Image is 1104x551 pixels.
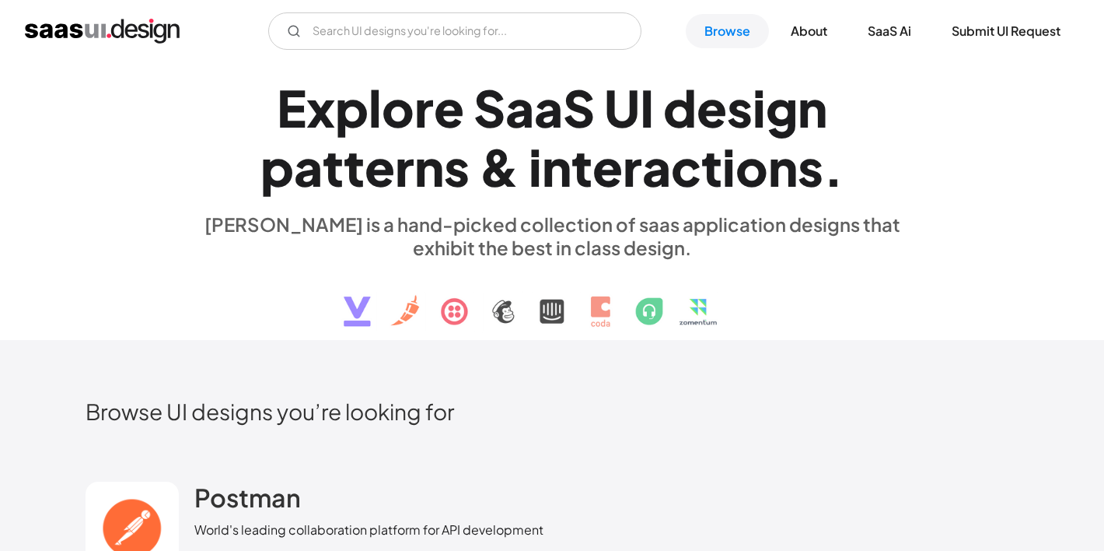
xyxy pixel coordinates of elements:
div: a [642,137,671,197]
div: a [505,78,534,138]
div: x [306,78,335,138]
div: l [369,78,382,138]
div: [PERSON_NAME] is a hand-picked collection of saas application designs that exhibit the best in cl... [194,212,910,259]
img: text, icon, saas logo [316,259,788,340]
div: p [335,78,369,138]
div: a [534,78,563,138]
div: a [294,137,323,197]
div: o [382,78,414,138]
h1: Explore SaaS UI design patterns & interactions. [194,78,910,198]
div: E [277,78,306,138]
div: i [529,137,542,197]
form: Email Form [268,12,641,50]
div: c [671,137,701,197]
div: s [727,78,753,138]
div: p [260,137,294,197]
div: e [365,137,395,197]
div: d [663,78,697,138]
div: e [697,78,727,138]
div: e [592,137,623,197]
div: U [604,78,640,138]
div: g [766,78,798,138]
div: s [798,137,823,197]
div: i [722,137,735,197]
div: s [444,137,470,197]
a: SaaS Ai [849,14,930,48]
div: n [768,137,798,197]
div: e [434,78,464,138]
h2: Postman [194,482,301,513]
div: t [701,137,722,197]
div: S [563,78,595,138]
div: r [623,137,642,197]
a: Browse [686,14,769,48]
div: I [640,78,654,138]
div: o [735,137,768,197]
div: . [823,137,844,197]
div: i [753,78,766,138]
div: t [571,137,592,197]
div: t [323,137,344,197]
h2: Browse UI designs you’re looking for [86,398,1018,425]
div: S [473,78,505,138]
a: Postman [194,482,301,521]
div: World's leading collaboration platform for API development [194,521,543,539]
div: r [395,137,414,197]
div: n [542,137,571,197]
div: n [414,137,444,197]
div: r [414,78,434,138]
input: Search UI designs you're looking for... [268,12,641,50]
a: Submit UI Request [933,14,1079,48]
div: n [798,78,827,138]
div: t [344,137,365,197]
a: home [25,19,180,44]
div: & [479,137,519,197]
a: About [772,14,846,48]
